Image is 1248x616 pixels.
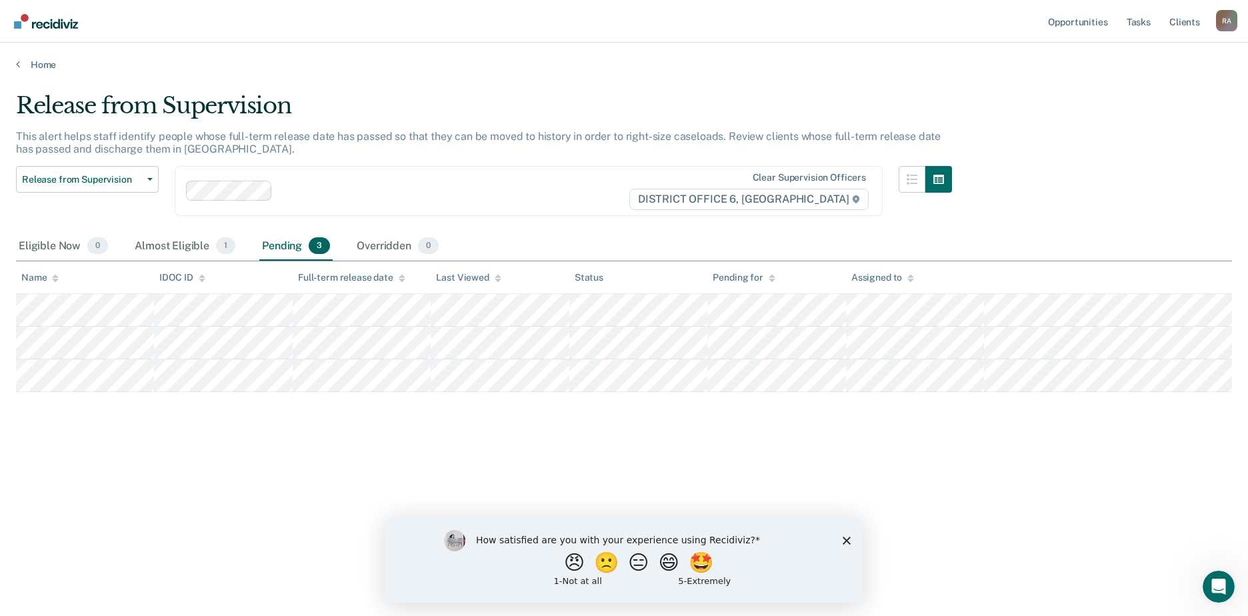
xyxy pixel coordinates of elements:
iframe: Intercom live chat [1203,571,1235,603]
div: Full-term release date [298,272,405,283]
a: Home [16,59,1232,71]
div: IDOC ID [159,272,205,283]
div: Pending for [713,272,775,283]
span: DISTRICT OFFICE 6, [GEOGRAPHIC_DATA] [629,189,869,210]
div: R A [1216,10,1237,31]
iframe: Survey by Kim from Recidiviz [385,517,863,603]
div: Almost Eligible1 [132,232,238,261]
div: Pending3 [259,232,333,261]
span: 1 [216,237,235,255]
div: Status [575,272,603,283]
div: Last Viewed [436,272,501,283]
div: Assigned to [851,272,914,283]
div: Clear supervision officers [753,172,866,183]
div: Name [21,272,59,283]
span: 0 [418,237,439,255]
img: Recidiviz [14,14,78,29]
div: Overridden0 [354,232,441,261]
button: Profile dropdown button [1216,10,1237,31]
span: 3 [309,237,330,255]
p: This alert helps staff identify people whose full-term release date has passed so that they can b... [16,130,941,155]
span: Release from Supervision [22,174,142,185]
div: Release from Supervision [16,92,952,130]
button: Release from Supervision [16,166,159,193]
div: Eligible Now0 [16,232,111,261]
span: 0 [87,237,108,255]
